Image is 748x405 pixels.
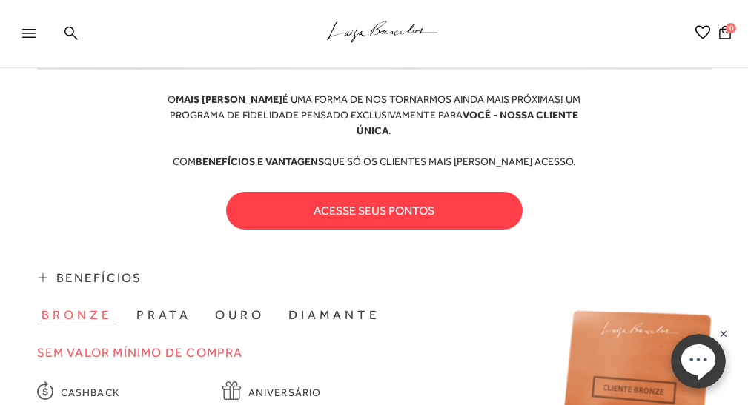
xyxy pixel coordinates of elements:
span: Cashback [61,385,120,401]
button: acesse seus pontos [226,192,523,230]
b: BENEFÍCIOS E VANTAGENS [196,155,324,167]
b: MAIS [PERSON_NAME] [176,93,282,105]
button: bronze [37,307,117,324]
span: 0 [726,23,736,33]
span: Benefícios [56,270,142,286]
span: Sem valor mínimo de compra [37,345,243,360]
div: O É UMA FORMA DE NOS TORNARMOS AINDA MAIS PRÓXIMAS! UM PROGRAMA DE FIDELIDADE PENSADO EXCLUSIVAME... [152,92,597,170]
button: ouro [211,307,269,324]
span: Aniversário [248,385,322,401]
b: VOCÊ - NOSSA CLIENTE ÚNICA [357,109,578,136]
button: diamante [284,307,385,324]
button: prata [132,307,196,324]
button: 0 [715,24,735,44]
